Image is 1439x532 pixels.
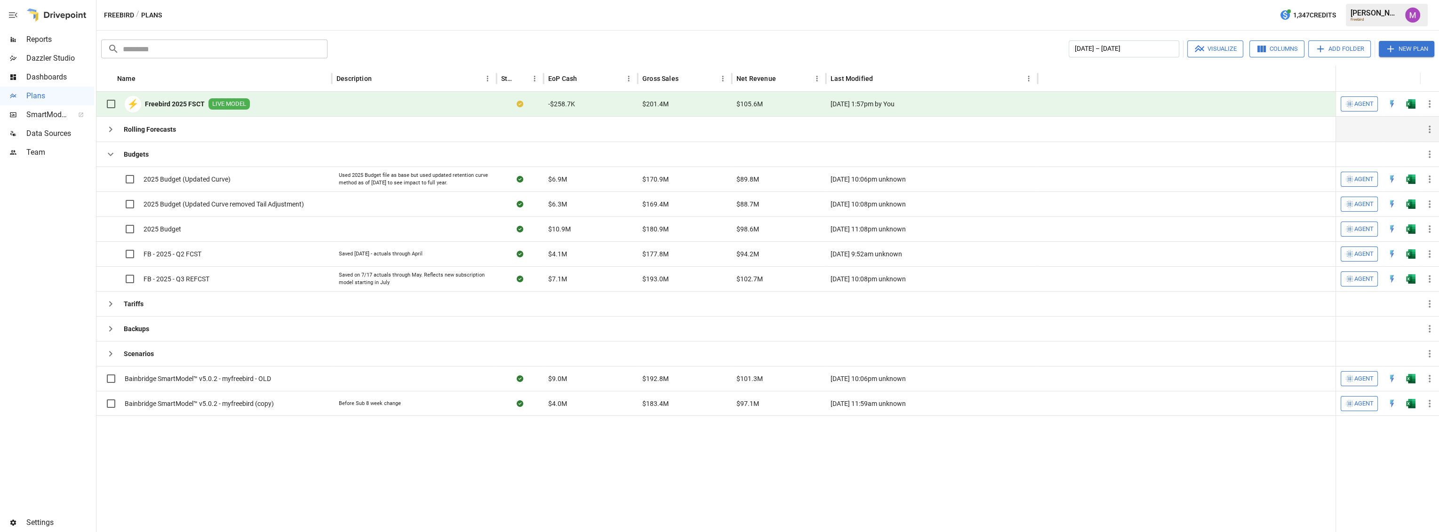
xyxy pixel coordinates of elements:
button: Status column menu [528,72,541,85]
div: Saved [DATE] - actuals through April [339,250,423,258]
img: excel-icon.76473adf.svg [1406,224,1415,234]
div: Description [336,75,372,82]
div: Open in Quick Edit [1387,374,1397,383]
span: LIVE MODEL [208,100,250,109]
div: Your plan has changes in Excel that are not reflected in the Drivepoint Data Warehouse, select "S... [517,99,523,109]
img: quick-edit-flash.b8aec18c.svg [1387,274,1397,284]
button: EoP Cash column menu [622,72,635,85]
span: $6.3M [548,199,567,209]
img: quick-edit-flash.b8aec18c.svg [1387,374,1397,383]
div: Sync complete [517,374,523,383]
span: $201.4M [642,99,669,109]
span: Dazzler Studio [26,53,94,64]
button: Description column menu [481,72,494,85]
span: $10.9M [548,224,571,234]
b: Freebird 2025 FSCT [145,99,205,109]
img: quick-edit-flash.b8aec18c.svg [1387,249,1397,259]
div: Sync complete [517,199,523,209]
img: excel-icon.76473adf.svg [1406,274,1415,284]
div: Name [117,75,136,82]
button: Sort [777,72,790,85]
b: Rolling Forecasts [124,125,176,134]
div: Open in Excel [1406,249,1415,259]
img: quick-edit-flash.b8aec18c.svg [1387,399,1397,408]
div: [DATE] 11:59am unknown [826,391,1038,416]
span: 2025 Budget (Updated Curve removed Tail Adjustment) [144,199,304,209]
span: FB - 2025 - Q2 FCST [144,249,201,259]
button: Agent [1341,96,1378,111]
div: Status [501,75,514,82]
span: Agent [1354,398,1374,409]
span: Agent [1354,99,1374,110]
img: excel-icon.76473adf.svg [1406,249,1415,259]
div: Before Sub 8 week change [339,400,401,407]
div: [PERSON_NAME] [1351,8,1399,17]
button: Sort [680,72,693,85]
button: Visualize [1187,40,1243,57]
span: ™ [67,108,74,119]
div: Open in Excel [1406,199,1415,209]
div: [DATE] 10:08pm unknown [826,191,1038,216]
span: SmartModel [26,109,68,120]
span: $193.0M [642,274,669,284]
div: Open in Quick Edit [1387,199,1397,209]
div: Sync complete [517,249,523,259]
span: $170.9M [642,175,669,184]
span: -$258.7K [548,99,575,109]
div: Sync complete [517,274,523,284]
img: quick-edit-flash.b8aec18c.svg [1387,224,1397,234]
img: excel-icon.76473adf.svg [1406,199,1415,209]
img: excel-icon.76473adf.svg [1406,175,1415,184]
button: Last Modified column menu [1022,72,1035,85]
span: $4.1M [548,249,567,259]
span: $180.9M [642,224,669,234]
button: Gross Sales column menu [716,72,729,85]
span: $94.2M [736,249,759,259]
div: [DATE] 10:08pm unknown [826,266,1038,291]
img: excel-icon.76473adf.svg [1406,374,1415,383]
div: Last Modified [831,75,873,82]
span: FB - 2025 - Q3 REFCST [144,274,209,284]
span: $98.6M [736,224,759,234]
div: Net Revenue [736,75,776,82]
div: Open in Quick Edit [1387,399,1397,408]
div: Open in Quick Edit [1387,249,1397,259]
div: Open in Excel [1406,399,1415,408]
div: [DATE] 10:06pm unknown [826,167,1038,191]
button: Agent [1341,371,1378,386]
span: $88.7M [736,199,759,209]
span: $169.4M [642,199,669,209]
div: Sync complete [517,175,523,184]
span: Bainbridge SmartModel™ v5.0.2 - myfreebird - OLD [125,374,271,383]
div: Open in Excel [1406,175,1415,184]
div: [DATE] 1:57pm by You [826,92,1038,117]
div: Open in Excel [1406,274,1415,284]
button: Sort [136,72,150,85]
div: Open in Excel [1406,374,1415,383]
button: Freebird [104,9,134,21]
b: Budgets [124,150,149,159]
span: Reports [26,34,94,45]
img: quick-edit-flash.b8aec18c.svg [1387,175,1397,184]
span: Dashboards [26,71,94,83]
button: Agent [1341,197,1378,212]
div: Used 2025 Budget file as base but used updated retention curve method as of [DATE] to see impact ... [339,172,489,186]
button: Sort [578,72,591,85]
button: Add Folder [1308,40,1371,57]
span: Agent [1354,224,1374,235]
span: $102.7M [736,274,763,284]
span: $177.8M [642,249,669,259]
button: [DATE] – [DATE] [1069,40,1179,57]
span: $89.8M [736,175,759,184]
div: Umer Muhammed [1405,8,1420,23]
span: Plans [26,90,94,102]
span: $192.8M [642,374,669,383]
div: Open in Quick Edit [1387,224,1397,234]
div: ⚡ [125,96,141,112]
button: Agent [1341,396,1378,411]
span: Team [26,147,94,158]
span: $4.0M [548,399,567,408]
button: Agent [1341,222,1378,237]
button: Agent [1341,172,1378,187]
button: Sort [373,72,386,85]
